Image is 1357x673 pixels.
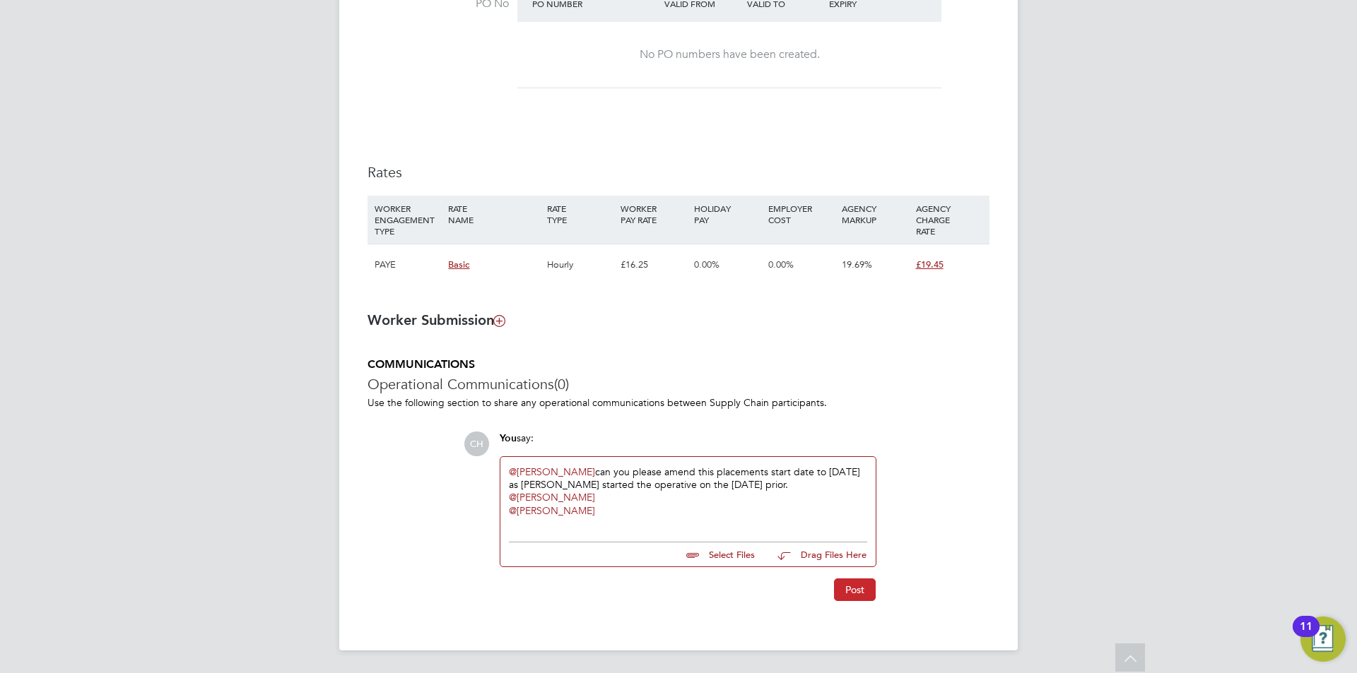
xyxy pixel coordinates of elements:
button: Drag Files Here [766,540,867,570]
button: Post [834,578,876,601]
h3: Operational Communications [368,375,989,393]
div: say: [500,431,876,456]
div: WORKER PAY RATE [617,196,691,232]
span: CH [464,431,489,456]
div: Hourly [544,244,617,285]
div: WORKER ENGAGEMENT TYPE [371,196,445,244]
h5: COMMUNICATIONS [368,357,989,372]
div: ​ [509,504,867,517]
p: Use the following section to share any operational communications between Supply Chain participants. [368,396,989,409]
span: 0.00% [768,258,794,270]
a: @[PERSON_NAME] [509,465,595,478]
div: AGENCY CHARGE RATE [912,196,986,244]
div: 11 [1300,626,1312,645]
h3: Rates [368,163,989,181]
div: HOLIDAY PAY [691,196,764,232]
div: AGENCY MARKUP [838,196,912,232]
span: Basic [448,258,469,270]
span: (0) [554,375,569,393]
b: Worker Submission [368,311,505,328]
div: ​ can you please amend this placements start date to [DATE] as [PERSON_NAME] started the operativ... [509,465,867,526]
a: @[PERSON_NAME] [509,504,595,517]
a: @[PERSON_NAME] [509,491,595,504]
span: 19.69% [842,258,872,270]
span: 0.00% [694,258,719,270]
div: No PO numbers have been created. [531,47,927,62]
button: Open Resource Center, 11 new notifications [1300,617,1346,662]
span: You [500,432,517,444]
div: EMPLOYER COST [765,196,838,232]
div: RATE NAME [445,196,543,232]
div: RATE TYPE [544,196,617,232]
span: £19.45 [916,258,944,270]
div: PAYE [371,244,445,285]
div: £16.25 [617,244,691,285]
div: ​ [509,491,867,504]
